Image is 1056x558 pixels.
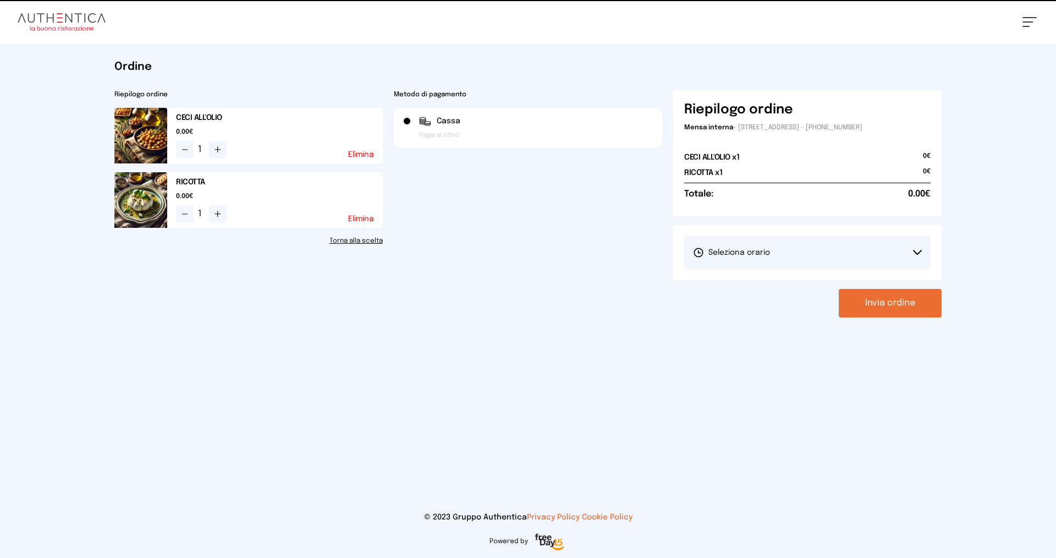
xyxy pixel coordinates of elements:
[176,128,383,136] span: 0.00€
[684,236,931,269] button: Seleziona orario
[923,152,931,167] span: 0€
[923,167,931,183] span: 0€
[684,124,733,131] span: Mensa interna
[348,215,374,223] button: Elimina
[348,151,374,158] button: Elimina
[419,131,459,140] span: Paga al ritiro
[176,177,383,188] h2: RICOTTA
[114,59,942,75] h1: Ordine
[198,143,205,156] span: 1
[684,152,739,163] h2: CECI ALL'OLIO x1
[18,13,106,31] img: logo.8f33a47.png
[176,192,383,201] span: 0.00€
[490,537,528,546] span: Powered by
[684,123,931,132] p: - [STREET_ADDRESS] - [PHONE_NUMBER]
[582,513,632,521] a: Cookie Policy
[114,172,167,228] img: media
[527,513,580,521] a: Privacy Policy
[839,289,942,318] button: Invia ordine
[176,112,383,123] h2: CECI ALL'OLIO
[532,532,567,554] img: logo-freeday.3e08031.png
[437,116,460,127] span: Cassa
[114,90,383,99] h2: Riepilogo ordine
[684,101,793,119] h6: Riepilogo ordine
[114,108,167,163] img: media
[684,167,722,178] h2: RICOTTA x1
[908,188,931,201] span: 0.00€
[198,207,205,221] span: 1
[693,247,770,258] span: Seleziona orario
[394,90,662,99] h2: Metodo di pagamento
[18,512,1038,523] p: © 2023 Gruppo Authentica
[684,188,713,201] h6: Totale:
[114,237,383,245] a: Torna alla scelta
